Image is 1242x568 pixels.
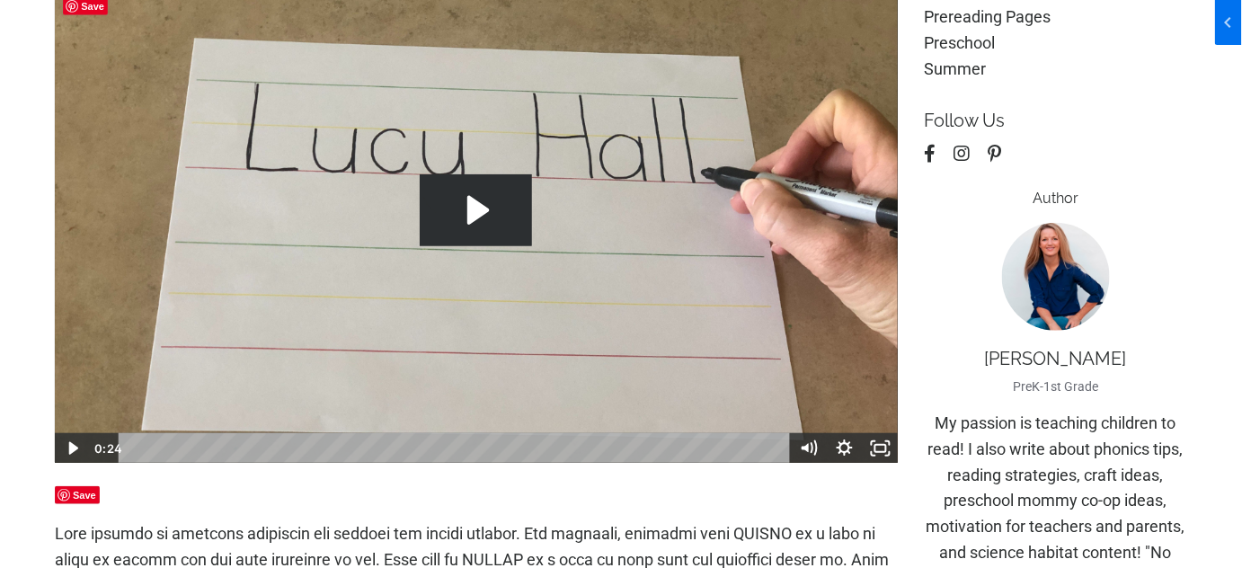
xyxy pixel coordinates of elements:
button: Fullscreen [863,433,899,464]
button: Show settings menu [827,433,863,464]
p: PreK-1st Grade [925,377,1188,396]
p: Follow Us [925,110,1188,131]
button: Play Video [54,433,90,464]
span: chevron_left [3,12,24,33]
span: Save [55,486,100,504]
div: Playbar [132,433,782,464]
button: Play Video: file-uploads/sites/2147505858/video/2f52dc0-5e3c-ce43-4d82-88dce6e43f6_IMG_9682.MOV [420,174,532,246]
h6: Author [925,190,1188,207]
p: [PERSON_NAME] [925,348,1188,369]
a: summer [925,57,1188,83]
button: Mute [791,433,827,464]
a: prereading pages [925,4,1188,31]
a: preschool [925,31,1188,57]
